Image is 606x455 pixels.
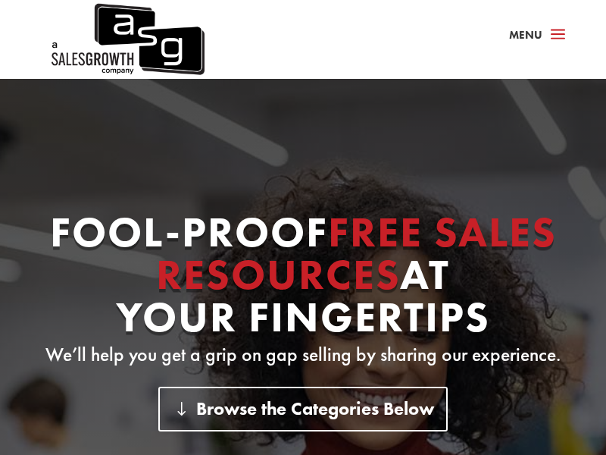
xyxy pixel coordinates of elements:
p: We’ll help you get a grip on gap selling by sharing our experience. [30,346,576,364]
span: Menu [509,27,542,42]
span: Free Sales Resources [156,205,557,302]
a: Browse the Categories Below [158,387,448,431]
h1: Fool-proof At Your Fingertips [30,211,576,346]
span: a [546,24,570,46]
